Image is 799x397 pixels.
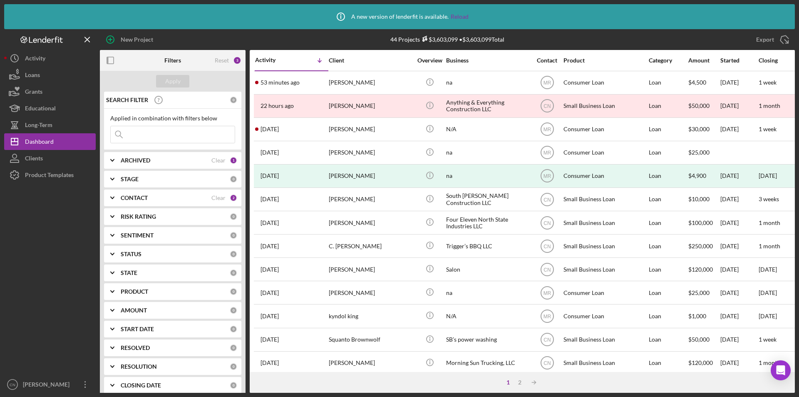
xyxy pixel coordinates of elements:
span: $4,500 [688,79,706,86]
a: Reload [451,13,469,20]
div: 0 [230,363,237,370]
div: New Project [121,31,153,48]
div: Clear [211,157,226,164]
div: [PERSON_NAME] [329,118,412,140]
text: CN [543,360,551,366]
div: Client [329,57,412,64]
div: [DATE] [720,329,758,351]
time: 2025-09-04 21:21 [261,172,279,179]
div: Loan [649,188,687,210]
div: [DATE] [720,352,758,374]
span: $25,000 [688,149,710,156]
div: N/A [446,118,529,140]
a: Product Templates [4,167,96,183]
button: Activity [4,50,96,67]
text: MR [543,314,551,320]
div: Overview [414,57,445,64]
time: 2025-09-03 16:05 [261,243,279,250]
div: Salon [446,258,529,280]
div: 0 [230,325,237,333]
div: 0 [230,344,237,352]
span: $120,000 [688,266,713,273]
div: 44 Projects • $3,603,099 Total [390,36,504,43]
time: 2025-09-05 15:05 [261,149,279,156]
div: Activity [255,57,292,63]
div: [PERSON_NAME] [21,376,75,395]
div: A new version of lenderfit is available. [330,6,469,27]
div: Amount [688,57,720,64]
a: Dashboard [4,133,96,150]
div: Business [446,57,529,64]
div: na [446,72,529,94]
div: [DATE] [720,72,758,94]
text: CN [543,220,551,226]
div: [PERSON_NAME] [329,72,412,94]
div: $3,603,099 [420,36,458,43]
div: 0 [230,96,237,104]
button: Loans [4,67,96,83]
div: Morning Sun Trucking, LLC [446,352,529,374]
div: $50,000 [688,95,720,117]
b: CLOSING DATE [121,382,161,389]
text: MR [543,150,551,156]
span: $1,000 [688,312,706,320]
div: [DATE] [720,95,758,117]
div: Clear [211,195,226,201]
div: [PERSON_NAME] [329,165,412,187]
div: Contact [531,57,563,64]
div: SB’s power washing [446,329,529,351]
div: Small Business Loan [563,235,647,257]
div: Loan [649,95,687,117]
div: 0 [230,250,237,258]
time: [DATE] [759,172,777,179]
b: SENTIMENT [121,232,154,239]
div: [DATE] [720,235,758,257]
div: Loan [649,235,687,257]
div: 1 [502,379,514,386]
div: Loan [649,142,687,164]
time: [DATE] [759,312,777,320]
button: Educational [4,100,96,117]
div: South [PERSON_NAME] Construction LLC [446,188,529,210]
text: CN [543,337,551,343]
button: CN[PERSON_NAME] [4,376,96,393]
div: Applied in combination with filters below [110,115,235,122]
div: Loan [649,282,687,304]
div: 1 [230,157,237,164]
time: 1 week [759,125,777,132]
span: $120,000 [688,359,713,366]
b: STATUS [121,251,141,257]
div: N/A [446,305,529,327]
div: Loan [649,258,687,280]
text: CN [543,267,551,272]
div: [DATE] [720,258,758,280]
div: 0 [230,175,237,183]
time: 2025-08-29 15:23 [261,313,279,320]
text: MR [543,290,551,296]
time: 1 month [759,242,780,250]
div: 0 [230,307,237,314]
time: [DATE] [759,289,777,296]
span: $100,000 [688,219,713,226]
text: MR [543,127,551,132]
time: 1 month [759,219,780,226]
div: [PERSON_NAME] [329,142,412,164]
time: 2025-09-06 18:35 [261,126,279,132]
b: Filters [164,57,181,64]
div: Reset [215,57,229,64]
div: [DATE] [720,188,758,210]
time: 1 week [759,336,777,343]
div: Export [756,31,774,48]
div: Loan [649,118,687,140]
text: CN [543,103,551,109]
b: RESOLVED [121,345,150,351]
div: Clients [25,150,43,169]
div: $4,900 [688,165,720,187]
div: Loans [25,67,40,85]
b: RISK RATING [121,213,156,220]
div: [DATE] [720,282,758,304]
div: 3 [233,56,241,65]
time: 2025-09-04 16:35 [261,220,279,226]
div: Anything & Everything Construction LLC [446,95,529,117]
